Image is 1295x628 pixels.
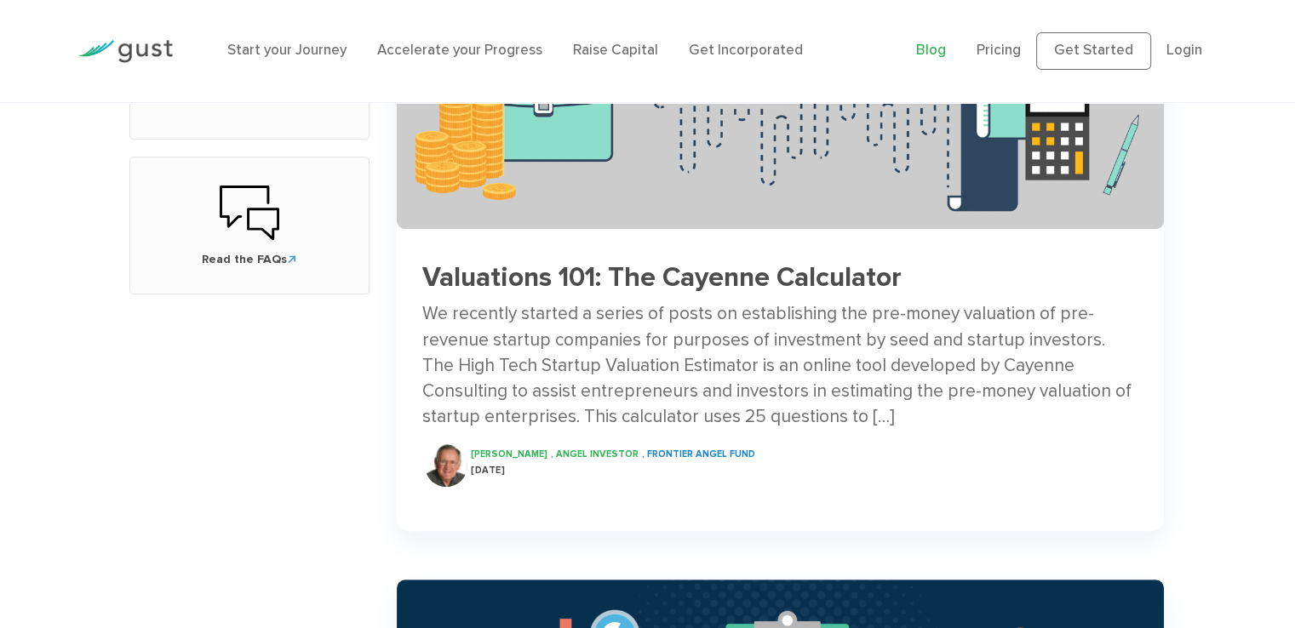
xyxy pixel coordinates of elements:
div: We recently started a series of posts on establishing the pre-money valuation of pre-revenue star... [422,301,1138,430]
span: , Frontier Angel Fund [642,448,755,460]
img: Gust Logo [77,40,173,63]
a: Start your Journey [227,42,347,59]
a: Accelerate your Progress [377,42,542,59]
h3: Valuations 101: The Cayenne Calculator [422,263,1138,293]
a: Pricing [977,42,1021,59]
img: Bill Payne [425,444,467,487]
a: Get Incorporated [689,42,803,59]
a: Login [1166,42,1202,59]
span: [DATE] [471,465,505,476]
a: Raise Capital [573,42,658,59]
span: [PERSON_NAME] [471,448,547,460]
a: Read the FAQs [147,183,352,268]
a: Get Started [1036,32,1151,70]
a: Blog [916,42,946,59]
span: Read the FAQs [147,251,352,268]
span: , Angel Investor [551,448,639,460]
